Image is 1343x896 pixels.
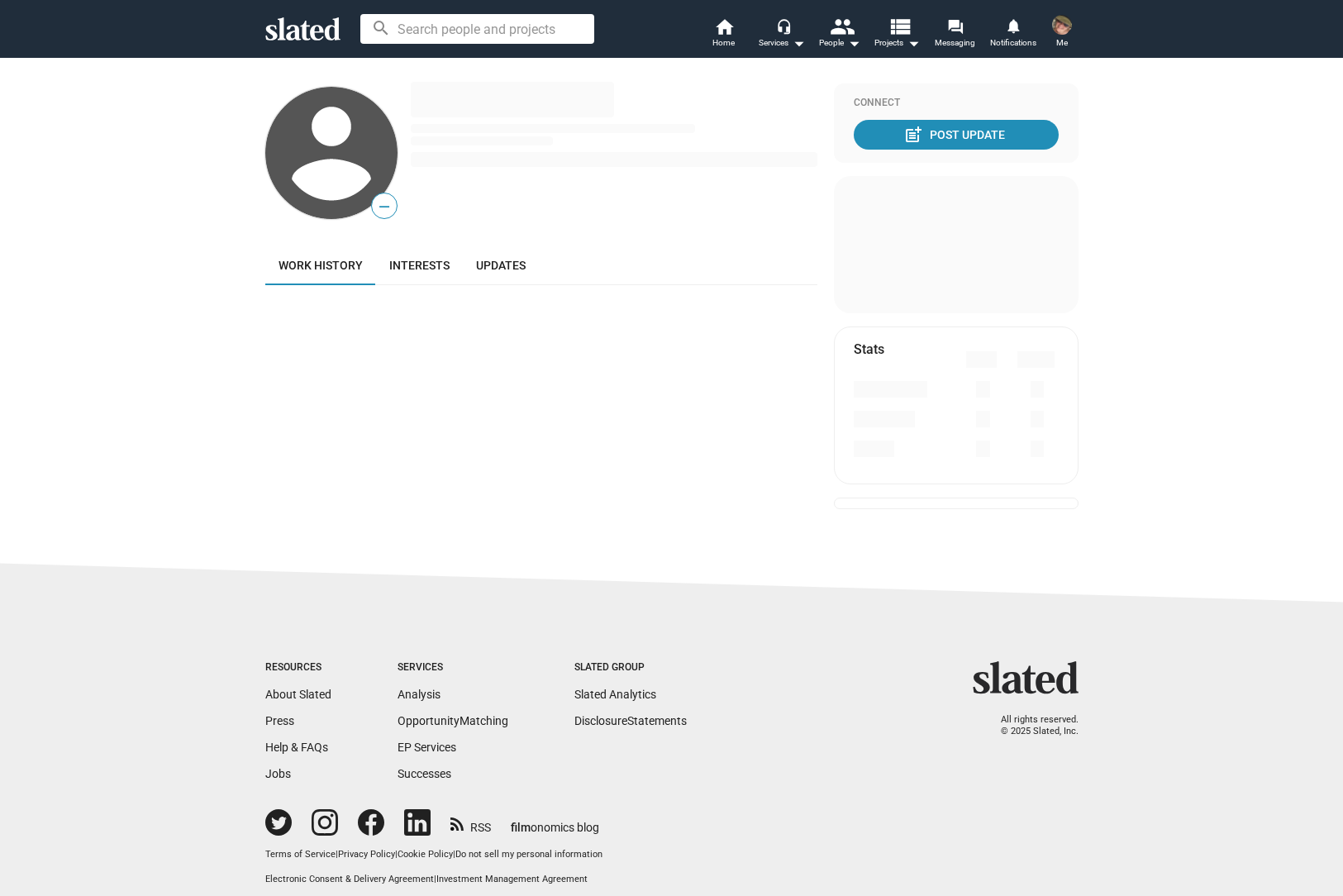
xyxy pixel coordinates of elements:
span: film [511,821,531,834]
a: Investment Management Agreement [436,874,588,884]
button: Services [753,17,811,53]
span: — [372,196,397,217]
a: Work history [265,245,376,285]
span: Projects [874,33,920,53]
button: People [811,17,869,53]
span: Updates [476,259,526,272]
mat-card-title: Stats [854,341,884,358]
div: Connect [854,97,1059,110]
span: Me [1056,33,1068,53]
mat-icon: view_list [887,14,911,38]
span: Home [712,33,735,53]
a: Slated Analytics [574,688,656,701]
a: DisclosureStatements [574,714,687,727]
div: Services [398,661,508,674]
div: Slated Group [574,661,687,674]
a: Updates [463,245,539,285]
a: Help & FAQs [265,741,328,754]
span: | [453,849,455,860]
mat-icon: home [714,17,734,36]
a: Terms of Service [265,849,336,860]
mat-icon: notifications [1005,17,1021,33]
mat-icon: arrow_drop_down [844,33,864,53]
a: RSS [450,810,491,836]
a: EP Services [398,741,456,754]
span: | [434,874,436,884]
a: OpportunityMatching [398,714,508,727]
img: Tiffany Jelke [1052,15,1072,35]
a: Home [695,17,753,53]
a: Jobs [265,767,291,780]
mat-icon: post_add [903,125,923,145]
div: Resources [265,661,331,674]
button: Do not sell my personal information [455,849,602,861]
button: Tiffany JelkeMe [1042,12,1082,55]
button: Projects [869,17,926,53]
span: Notifications [990,33,1036,53]
a: Electronic Consent & Delivery Agreement [265,874,434,884]
mat-icon: forum [947,18,963,34]
a: About Slated [265,688,331,701]
span: Interests [389,259,450,272]
div: Post Update [907,120,1005,150]
button: Post Update [854,120,1059,150]
a: Privacy Policy [338,849,395,860]
span: Work history [279,259,363,272]
a: Interests [376,245,463,285]
input: Search people and projects [360,14,594,44]
a: Notifications [984,17,1042,53]
a: Messaging [926,17,984,53]
div: Services [759,33,805,53]
div: People [819,33,860,53]
span: | [336,849,338,860]
p: All rights reserved. © 2025 Slated, Inc. [983,714,1079,738]
mat-icon: people [829,14,853,38]
a: Successes [398,767,451,780]
a: Press [265,714,294,727]
a: filmonomics blog [511,807,599,836]
mat-icon: arrow_drop_down [903,33,923,53]
mat-icon: headset_mic [776,18,791,33]
span: | [395,849,398,860]
a: Analysis [398,688,441,701]
span: Messaging [935,33,975,53]
a: Cookie Policy [398,849,453,860]
mat-icon: arrow_drop_down [788,33,808,53]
